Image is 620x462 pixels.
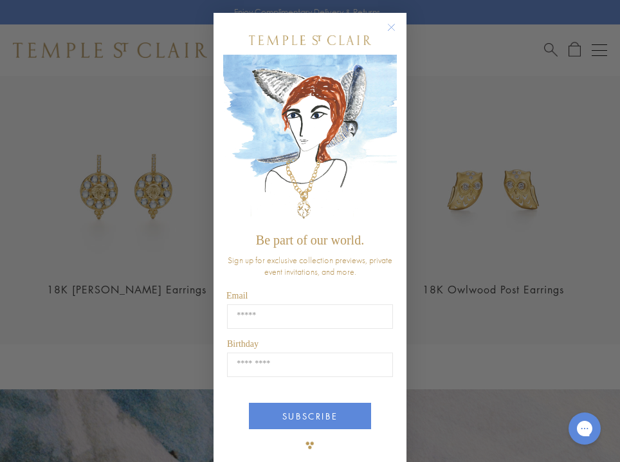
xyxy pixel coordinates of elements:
img: TSC [297,432,323,458]
button: Close dialog [390,26,406,42]
span: Birthday [227,339,259,349]
img: c4a9eb12-d91a-4d4a-8ee0-386386f4f338.jpeg [223,55,397,226]
span: Email [226,291,248,300]
button: SUBSCRIBE [249,403,371,429]
img: Temple St. Clair [249,35,371,45]
span: Sign up for exclusive collection previews, private event invitations, and more. [228,254,392,277]
iframe: Gorgias live chat messenger [562,408,607,449]
span: Be part of our world. [256,233,364,247]
input: Email [227,304,393,329]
